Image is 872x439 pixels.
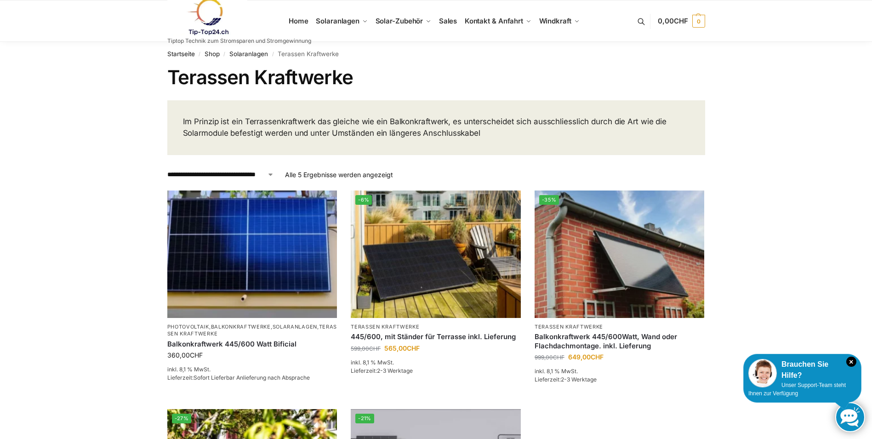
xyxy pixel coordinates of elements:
a: Solaranlagen [312,0,371,42]
p: , , , [167,323,337,338]
nav: Breadcrumb [167,42,705,66]
span: Unser Support-Team steht Ihnen zur Verfügung [748,382,846,397]
span: Sales [439,17,457,25]
p: inkl. 8,1 % MwSt. [167,365,337,374]
span: Kontakt & Anfahrt [465,17,523,25]
img: Customer service [748,359,777,387]
span: / [220,51,229,58]
a: -35%Wandbefestigung Solarmodul [535,191,705,318]
img: Solar Panel im edlen Schwarz mit Ständer [351,191,521,318]
a: Balkonkraftwerke [211,323,271,330]
a: Solaranlagen [229,50,268,58]
span: CHF [553,354,564,361]
bdi: 999,00 [535,354,564,361]
span: CHF [190,351,203,359]
img: Solaranlage für den kleinen Balkon [167,191,337,318]
span: 2-3 Werktage [377,367,413,374]
a: Terassen Kraftwerke [351,323,419,330]
span: Windkraft [539,17,571,25]
h1: Terassen Kraftwerke [167,66,705,89]
span: 2-3 Werktage [561,376,597,383]
p: Alle 5 Ergebnisse werden angezeigt [285,170,393,179]
a: 0,00CHF 0 [658,7,705,35]
a: -6%Solar Panel im edlen Schwarz mit Ständer [351,191,521,318]
a: Solar-Zubehör [371,0,435,42]
span: Lieferzeit: [535,376,597,383]
span: Sofort Lieferbar Anlieferung nach Absprache [194,374,310,381]
span: Solaranlagen [316,17,359,25]
span: CHF [591,353,604,361]
a: Photovoltaik [167,323,209,330]
span: CHF [369,345,381,352]
a: Terassen Kraftwerke [535,323,603,330]
span: / [195,51,205,58]
a: Terassen Kraftwerke [167,323,337,337]
span: 0 [692,15,705,28]
span: Solar-Zubehör [376,17,423,25]
p: Im Prinzip ist ein Terrassenkraftwerk das gleiche wie ein Balkonkraftwerk, es unterscheidet sich ... [183,116,690,139]
bdi: 599,00 [351,345,381,352]
span: CHF [407,344,420,352]
a: Balkonkraftwerk 445/600Watt, Wand oder Flachdachmontage. inkl. Lieferung [535,332,705,350]
p: inkl. 8,1 % MwSt. [535,367,705,375]
bdi: 565,00 [384,344,420,352]
a: Shop [205,50,220,58]
a: Windkraft [535,0,583,42]
bdi: 360,00 [167,351,203,359]
a: Balkonkraftwerk 445/600 Watt Bificial [167,340,337,349]
a: Kontakt & Anfahrt [461,0,535,42]
bdi: 649,00 [568,353,604,361]
span: 0,00 [658,17,688,25]
span: Lieferzeit: [167,374,310,381]
span: CHF [674,17,688,25]
a: Sales [435,0,461,42]
p: Tiptop Technik zum Stromsparen und Stromgewinnung [167,38,311,44]
a: Startseite [167,50,195,58]
span: Lieferzeit: [351,367,413,374]
select: Shop-Reihenfolge [167,170,274,179]
a: Solaranlagen [273,323,317,330]
a: 445/600, mit Ständer für Terrasse inkl. Lieferung [351,332,521,341]
div: Brauchen Sie Hilfe? [748,359,856,381]
i: Schließen [846,357,856,367]
span: / [268,51,278,58]
img: Wandbefestigung Solarmodul [535,191,705,318]
p: inkl. 8,1 % MwSt. [351,358,521,367]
